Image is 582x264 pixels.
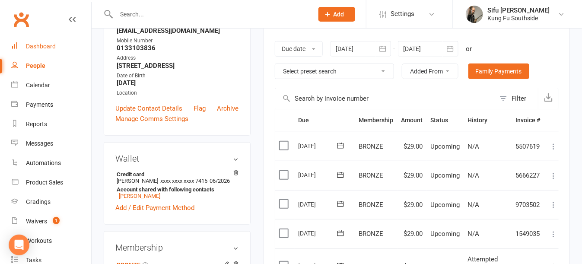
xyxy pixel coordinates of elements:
a: Update Contact Details [115,103,182,114]
div: [DATE] [299,168,338,181]
a: Workouts [11,231,91,251]
strong: [DATE] [117,79,239,87]
div: Payments [26,101,53,108]
a: Product Sales [11,173,91,192]
a: Payments [11,95,91,115]
div: [DATE] [299,139,338,153]
div: Sifu [PERSON_NAME] [487,6,550,14]
div: [DATE] [299,226,338,240]
div: Calendar [26,82,50,89]
span: BRONZE [359,230,384,238]
div: or [466,44,472,54]
div: Address [117,54,239,62]
div: Location [117,89,239,97]
div: Reports [26,121,47,127]
a: Calendar [11,76,91,95]
span: Add [334,11,344,18]
div: Product Sales [26,179,63,186]
h3: Membership [115,243,239,252]
strong: [EMAIL_ADDRESS][DOMAIN_NAME] [117,27,239,35]
th: History [464,109,512,131]
span: BRONZE [359,172,384,179]
div: People [26,62,45,69]
div: [DATE] [299,197,338,211]
a: Gradings [11,192,91,212]
span: 06/2026 [210,178,230,184]
a: [PERSON_NAME] [119,193,160,199]
a: Reports [11,115,91,134]
div: Gradings [26,198,51,205]
strong: Account shared with following contacts [117,186,235,193]
td: $29.00 [398,219,427,248]
span: BRONZE [359,143,384,150]
th: Invoice # [512,109,544,131]
button: Added From [402,64,458,79]
td: $29.00 [398,161,427,190]
span: Settings [391,4,414,24]
td: $29.00 [398,132,427,161]
span: xxxx xxxx xxxx 7415 [160,178,207,184]
div: Filter [512,93,526,104]
span: Upcoming [431,143,460,150]
button: Filter [495,88,538,109]
strong: [STREET_ADDRESS] [117,62,239,70]
span: BRONZE [359,201,384,209]
a: Messages [11,134,91,153]
span: 1 [53,217,60,224]
strong: 0133103836 [117,44,239,52]
div: Workouts [26,237,52,244]
span: N/A [468,172,480,179]
span: N/A [468,201,480,209]
input: Search by invoice number [275,88,495,109]
a: Waivers 1 [11,212,91,231]
a: Archive [217,103,239,114]
td: 9703502 [512,190,544,219]
span: Upcoming [431,230,460,238]
td: 5666227 [512,161,544,190]
td: $29.00 [398,190,427,219]
div: Open Intercom Messenger [9,235,29,255]
button: Add [318,7,355,22]
a: Manage Comms Settings [115,114,188,124]
div: Automations [26,159,61,166]
div: Tasks [26,257,41,264]
th: Status [427,109,464,131]
th: Membership [355,109,398,131]
a: Flag [194,103,206,114]
a: People [11,56,91,76]
th: Due [295,109,355,131]
strong: Credit card [117,171,235,178]
li: [PERSON_NAME] [115,170,239,200]
th: Amount [398,109,427,131]
a: Add / Edit Payment Method [115,203,194,213]
div: Dashboard [26,43,56,50]
span: N/A [468,230,480,238]
a: Family Payments [468,64,529,79]
div: Kung Fu Southside [487,14,550,22]
img: thumb_image1520483137.png [466,6,483,23]
div: Date of Birth [117,72,239,80]
div: Messages [26,140,53,147]
div: Waivers [26,218,47,225]
a: Clubworx [10,9,32,30]
button: Due date [275,41,323,57]
span: Upcoming [431,172,460,179]
a: Automations [11,153,91,173]
input: Search... [114,8,307,20]
span: Upcoming [431,201,460,209]
td: 5507619 [512,132,544,161]
span: N/A [468,143,480,150]
td: 1549035 [512,219,544,248]
a: Dashboard [11,37,91,56]
h3: Wallet [115,154,239,163]
div: Mobile Number [117,37,239,45]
